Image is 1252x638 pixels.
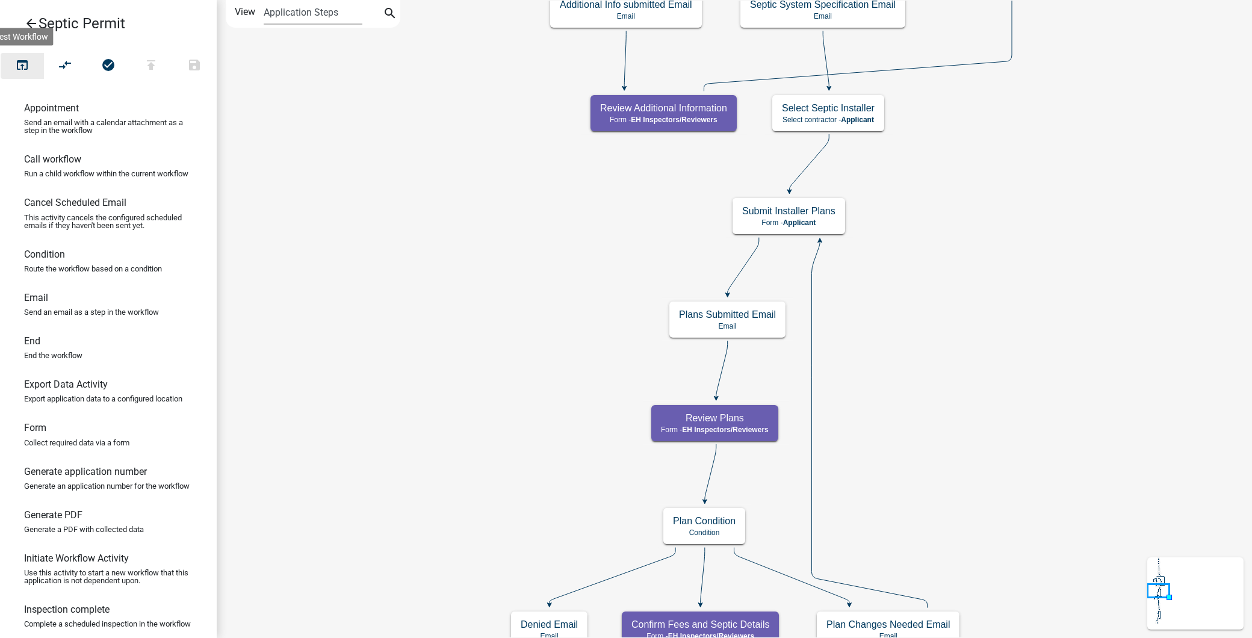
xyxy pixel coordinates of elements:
h5: Confirm Fees and Septic Details [631,619,769,630]
span: Applicant [783,218,816,227]
h6: End [24,335,40,347]
button: Auto Layout [43,53,87,79]
p: Send an email as a step in the workflow [24,308,159,316]
h6: Export Data Activity [24,379,108,390]
p: Email [679,322,776,330]
button: search [380,5,400,24]
h6: Form [24,422,46,433]
p: This activity cancels the configured scheduled emails if they haven't been sent yet. [24,214,193,229]
h6: Generate PDF [24,509,82,521]
p: Email [560,12,692,20]
p: Collect required data via a form [24,439,129,447]
h5: Submit Installer Plans [742,205,835,217]
h5: Denied Email [521,619,578,630]
p: Select contractor - [782,116,875,124]
p: Use this activity to start a new workflow that this application is not dependent upon. [24,569,193,584]
i: compare_arrows [58,58,73,75]
span: Applicant [841,116,874,124]
h5: Select Septic Installer [782,102,875,114]
div: Workflow actions [1,53,216,82]
p: Form - [742,218,835,227]
p: Generate a PDF with collected data [24,525,144,533]
i: open_in_browser [15,58,29,75]
h6: Appointment [24,102,79,114]
h5: Plan Condition [673,515,736,527]
h5: Plan Changes Needed Email [826,619,950,630]
p: Email [750,12,896,20]
p: Complete a scheduled inspection in the workflow [24,620,191,628]
p: Run a child workflow within the current workflow [24,170,188,178]
h6: Initiate Workflow Activity [24,553,129,564]
h6: Condition [24,249,65,260]
p: Generate an application number for the workflow [24,482,190,490]
p: Export application data to a configured location [24,395,182,403]
i: publish [144,58,158,75]
p: End the workflow [24,352,82,359]
i: check_circle [101,58,116,75]
h6: Call workflow [24,153,81,165]
h6: Email [24,292,48,303]
button: Publish [129,53,173,79]
span: EH Inspectors/Reviewers [682,426,768,434]
button: No problems [87,53,130,79]
button: Test Workflow [1,53,44,79]
i: save [187,58,202,75]
span: EH Inspectors/Reviewers [631,116,717,124]
p: Route the workflow based on a condition [24,265,162,273]
h6: Cancel Scheduled Email [24,197,126,208]
h6: Generate application number [24,466,147,477]
h5: Plans Submitted Email [679,309,776,320]
button: Save [173,53,216,79]
h5: Review Additional Information [600,102,727,114]
p: Send an email with a calendar attachment as a step in the workflow [24,119,193,134]
h5: Review Plans [661,412,769,424]
p: Form - [600,116,727,124]
i: search [383,6,397,23]
p: Condition [673,528,736,537]
p: Form - [661,426,769,434]
h6: Inspection complete [24,604,110,615]
a: Septic Permit [10,10,197,37]
i: arrow_back [24,16,39,33]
